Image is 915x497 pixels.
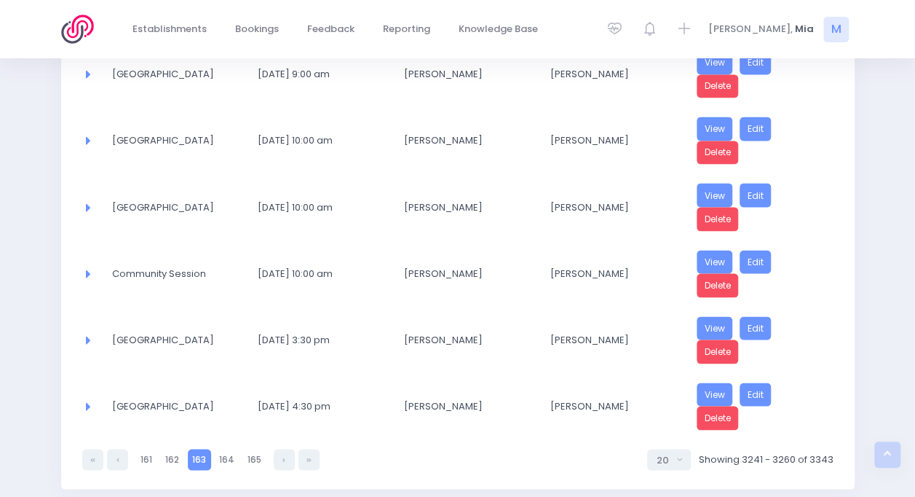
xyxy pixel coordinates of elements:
span: Reporting [383,22,430,36]
img: Logo [61,15,103,44]
a: 162 [161,449,184,470]
a: Feedback [296,15,367,44]
a: 164 [215,449,239,470]
span: Knowledge Base [459,22,538,36]
a: First [82,449,103,470]
span: M [823,17,849,42]
a: 161 [135,449,157,470]
a: Knowledge Base [447,15,550,44]
span: Bookings [235,22,279,36]
a: Previous [107,449,128,470]
a: 163 [188,449,211,470]
span: Feedback [307,22,354,36]
a: 165 [243,449,266,470]
span: Mia [795,22,814,36]
button: Select page size [647,449,691,470]
a: Establishments [121,15,219,44]
a: Bookings [223,15,291,44]
a: Reporting [371,15,443,44]
div: 20 [657,453,673,467]
a: Next [274,449,295,470]
span: Showing 3241 - 3260 of 3343 [698,452,833,466]
span: [PERSON_NAME], [708,22,793,36]
span: Establishments [132,22,207,36]
a: Last [298,449,320,470]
